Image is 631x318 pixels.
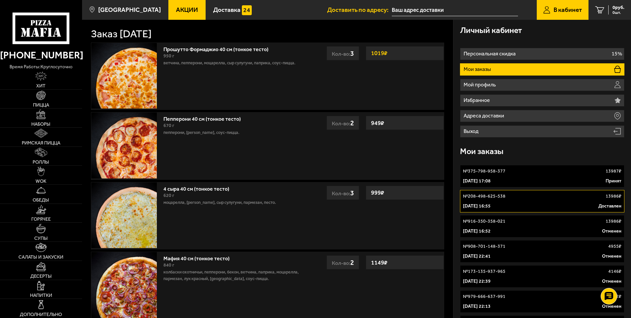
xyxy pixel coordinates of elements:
p: Персональная скидка [464,51,517,56]
p: 13986 ₽ [606,218,621,225]
span: 620 г [163,193,174,198]
p: [DATE] 22:13 [463,303,491,310]
a: №375-798-958-37713987₽[DATE] 17:08Принят [460,165,624,187]
span: [GEOGRAPHIC_DATA] [98,7,161,13]
span: 2 [350,258,354,267]
span: 840 г [163,262,174,268]
a: №173-135-937-9654146₽[DATE] 22:39Отменен [460,265,624,288]
span: Римская пицца [22,141,60,145]
span: В кабинет [554,7,582,13]
a: Мафия 40 см (тонкое тесто) [163,253,236,262]
span: 3 [350,189,354,197]
p: Адреса доставки [464,113,506,118]
span: Хит [36,83,45,88]
p: [DATE] 22:39 [463,278,491,285]
p: [DATE] 22:41 [463,253,491,260]
a: №208-498-625-53813986₽[DATE] 16:55Доставлен [460,190,624,212]
p: № 979-666-637-991 [463,293,505,300]
span: Напитки [30,293,52,298]
strong: 999 ₽ [369,186,386,199]
p: № 208-498-625-538 [463,193,505,200]
span: 0 руб. [613,5,624,10]
strong: 1019 ₽ [369,47,389,59]
p: Мои заказы [464,67,493,72]
span: Доставка [213,7,241,13]
p: моцарелла, [PERSON_NAME], сыр сулугуни, пармезан, песто. [163,199,307,206]
a: 4 сыра 40 см (тонкое тесто) [163,184,236,192]
p: Отменен [602,278,621,285]
p: Принят [606,178,621,184]
span: Доставить по адресу: [327,7,392,13]
p: 13986 ₽ [606,193,621,200]
strong: 1149 ₽ [369,256,389,269]
p: Отменен [602,253,621,260]
p: № 908-701-148-371 [463,243,505,250]
span: 670 г [163,123,174,128]
span: Акции [176,7,198,13]
p: Отменен [602,228,621,235]
p: Мой профиль [464,82,498,87]
a: Пепперони 40 см (тонкое тесто) [163,114,247,122]
p: пепперони, [PERSON_NAME], соус-пицца. [163,129,307,136]
p: [DATE] 16:55 [463,203,491,209]
h3: Личный кабинет [460,26,522,35]
span: Горячее [31,217,51,221]
p: [DATE] 17:08 [463,178,491,184]
p: Избранное [464,98,492,103]
p: [DATE] 16:52 [463,228,491,235]
input: Ваш адрес доставки [392,4,518,16]
div: Кол-во: [327,46,359,60]
p: № 173-135-937-965 [463,268,505,275]
span: 2 [350,119,354,127]
strong: 949 ₽ [369,117,386,129]
p: 4146 ₽ [608,268,621,275]
span: Десерты [30,274,52,278]
span: 950 г [163,53,174,59]
p: Выход [464,129,480,134]
p: Отменен [602,303,621,310]
img: 15daf4d41897b9f0e9f617042186c801.svg [242,5,252,15]
span: 3 [350,49,354,57]
p: 15% [612,51,622,56]
div: Кол-во: [327,186,359,200]
p: 13987 ₽ [606,168,621,175]
span: Обеды [33,198,49,202]
a: №908-701-148-3714955₽[DATE] 22:41Отменен [460,240,624,263]
a: Прошутто Формаджио 40 см (тонкое тесто) [163,44,275,52]
span: Пицца [33,103,49,107]
a: №916-350-358-02113986₽[DATE] 16:52Отменен [460,215,624,238]
span: Салаты и закуски [18,255,63,259]
p: 4955 ₽ [608,243,621,250]
span: WOK [36,179,46,183]
p: колбаски охотничьи, пепперони, бекон, ветчина, паприка, моцарелла, пармезан, лук красный, [GEOGRA... [163,269,307,282]
span: Дополнительно [20,312,62,317]
p: Доставлен [598,203,621,209]
p: № 375-798-958-377 [463,168,505,175]
span: Супы [34,236,48,240]
p: ветчина, пепперони, моцарелла, сыр сулугуни, паприка, соус-пицца. [163,60,307,66]
h1: Заказ [DATE] [91,29,152,39]
div: Кол-во: [327,116,359,130]
span: 0 шт. [613,11,624,15]
div: Кол-во: [327,255,359,270]
p: № 916-350-358-021 [463,218,505,225]
h3: Мои заказы [460,147,503,156]
span: Наборы [31,122,50,126]
span: Роллы [33,160,49,164]
a: №979-666-637-99113052₽[DATE] 22:13Отменен [460,290,624,313]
